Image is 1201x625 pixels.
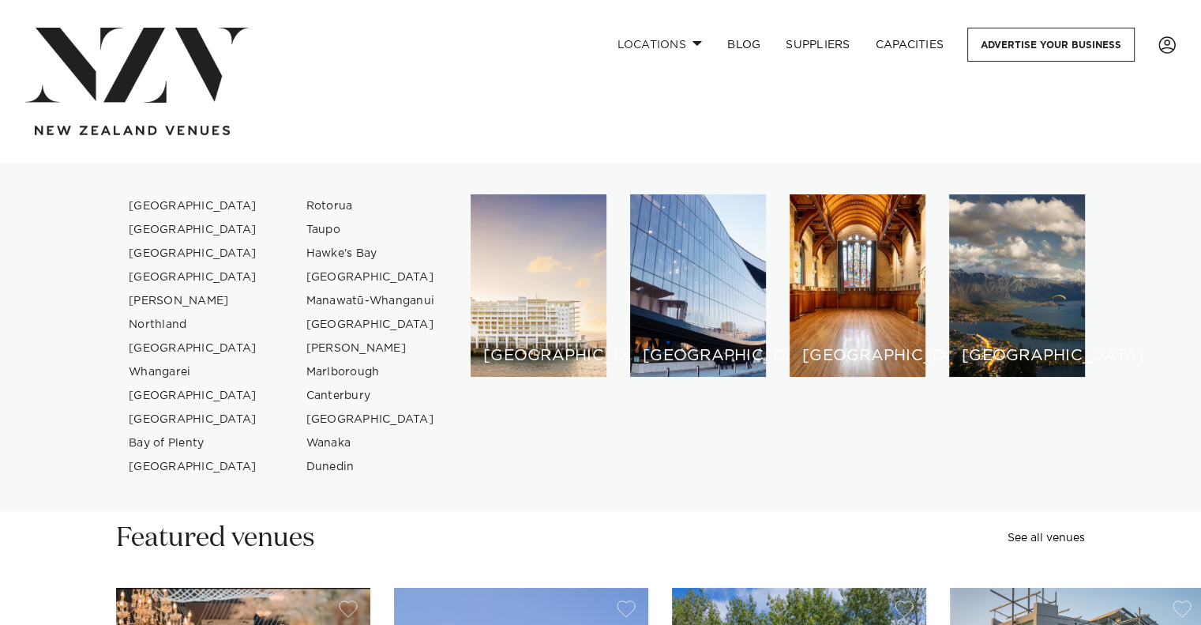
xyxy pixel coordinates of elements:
[962,348,1072,364] h6: [GEOGRAPHIC_DATA]
[790,194,925,377] a: Christchurch venues [GEOGRAPHIC_DATA]
[1008,533,1085,544] a: See all venues
[294,242,448,265] a: Hawke's Bay
[643,348,753,364] h6: [GEOGRAPHIC_DATA]
[294,360,448,384] a: Marlborough
[116,337,270,360] a: [GEOGRAPHIC_DATA]
[116,242,270,265] a: [GEOGRAPHIC_DATA]
[116,265,270,289] a: [GEOGRAPHIC_DATA]
[35,126,230,136] img: new-zealand-venues-text.png
[116,313,270,337] a: Northland
[715,28,773,62] a: BLOG
[116,521,315,556] h2: Featured venues
[116,431,270,455] a: Bay of Plenty
[25,28,249,103] img: nzv-logo.png
[116,360,270,384] a: Whangarei
[116,218,270,242] a: [GEOGRAPHIC_DATA]
[116,408,270,431] a: [GEOGRAPHIC_DATA]
[294,194,448,218] a: Rotorua
[802,348,913,364] h6: [GEOGRAPHIC_DATA]
[116,194,270,218] a: [GEOGRAPHIC_DATA]
[294,265,448,289] a: [GEOGRAPHIC_DATA]
[483,348,594,364] h6: [GEOGRAPHIC_DATA]
[773,28,862,62] a: SUPPLIERS
[294,289,448,313] a: Manawatū-Whanganui
[294,313,448,337] a: [GEOGRAPHIC_DATA]
[604,28,715,62] a: Locations
[630,194,766,377] a: Wellington venues [GEOGRAPHIC_DATA]
[863,28,957,62] a: Capacities
[294,218,448,242] a: Taupo
[949,194,1085,377] a: Queenstown venues [GEOGRAPHIC_DATA]
[294,408,448,431] a: [GEOGRAPHIC_DATA]
[471,194,606,377] a: Auckland venues [GEOGRAPHIC_DATA]
[116,384,270,408] a: [GEOGRAPHIC_DATA]
[967,28,1135,62] a: Advertise your business
[294,384,448,408] a: Canterbury
[294,431,448,455] a: Wanaka
[294,337,448,360] a: [PERSON_NAME]
[116,455,270,479] a: [GEOGRAPHIC_DATA]
[294,455,448,479] a: Dunedin
[116,289,270,313] a: [PERSON_NAME]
